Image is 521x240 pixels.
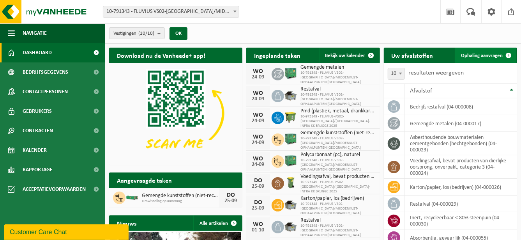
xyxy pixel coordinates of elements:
span: Voedingsafval, bevat producten van dierlijke oorsprong, onverpakt, categorie 3 [300,174,376,180]
span: 10-973149 - FLUVIUS-VS02-[GEOGRAPHIC_DATA]/[GEOGRAPHIC_DATA]-INFRA KK BRUGGE 2025 [300,180,376,194]
img: WB-0140-HPE-GN-50 [284,176,297,189]
span: Navigatie [23,23,47,43]
img: PB-HB-1400-HPE-GN-01 [284,67,297,80]
img: WB-5000-GAL-GY-01 [284,89,297,102]
div: 24-09 [250,162,266,167]
div: WO [250,221,266,228]
span: 10 [388,68,405,80]
td: inert, recycleerbaar < 80% steenpuin (04-000030) [404,212,517,229]
div: 24-09 [250,140,266,146]
td: restafval (04-000029) [404,196,517,212]
span: Karton/papier, los (bedrijven) [300,196,376,202]
h2: Nieuws [109,215,144,231]
img: HK-XC-10-GN-00 [125,194,139,201]
span: Rapportage [23,160,53,180]
img: WB-5000-GAL-GY-01 [284,220,297,233]
div: WO [250,134,266,140]
td: bedrijfsrestafval (04-000008) [404,98,517,115]
span: Afvalstof [410,88,433,94]
div: DO [250,199,266,206]
span: 10-791348 - FLUVIUS VS02-[GEOGRAPHIC_DATA]/MIDDENKUST-OPHAALPUNTEN [GEOGRAPHIC_DATA] [300,158,376,172]
span: Gebruikers [23,101,52,121]
span: 10-791343 - FLUVIUS VS02-BRUGGE/MIDDENKUST [103,6,239,18]
span: 10-791348 - FLUVIUS VS02-[GEOGRAPHIC_DATA]/MIDDENKUST-OPHAALPUNTEN [GEOGRAPHIC_DATA] [300,136,376,150]
div: WO [250,156,266,162]
div: 24-09 [250,75,266,80]
span: 10-791348 - FLUVIUS VS02-[GEOGRAPHIC_DATA]/MIDDENKUST-OPHAALPUNTEN [GEOGRAPHIC_DATA] [300,224,376,238]
span: 10-791348 - FLUVIUS VS02-[GEOGRAPHIC_DATA]/MIDDENKUST-OPHAALPUNTEN [GEOGRAPHIC_DATA] [300,92,376,107]
span: Vestigingen [113,28,154,39]
a: Ophaling aanvragen [455,48,516,63]
img: WB-5000-GAL-GY-01 [284,198,297,211]
span: Contactpersonen [23,82,68,101]
img: PB-HB-1400-HPE-GN-01 [284,154,297,167]
td: karton/papier, los (bedrijven) (04-000026) [404,179,517,196]
span: Ophaling aanvragen [461,53,503,58]
span: Bedrijfsgegevens [23,62,68,82]
div: 01-10 [250,228,266,233]
div: WO [250,90,266,96]
h2: Uw afvalstoffen [384,48,441,63]
div: 24-09 [250,96,266,102]
h2: Ingeplande taken [246,48,308,63]
span: Dashboard [23,43,52,62]
div: DO [250,178,266,184]
span: Bekijk uw kalender [325,53,366,58]
img: PB-HB-1400-HPE-GN-01 [284,132,297,146]
button: OK [170,27,187,40]
count: (10/10) [138,31,154,36]
span: Polycarbonaat (pc), naturel [300,152,376,158]
span: Gemengde kunststoffen (niet-recycleerbaar), exclusief pvc [300,130,376,136]
button: Vestigingen(10/10) [109,27,165,39]
span: Restafval [300,217,376,224]
a: Alle artikelen [193,215,242,231]
span: Omwisseling op aanvraag [142,199,219,204]
h2: Download nu de Vanheede+ app! [109,48,213,63]
div: 25-09 [250,184,266,189]
span: 10-791348 - FLUVIUS VS02-[GEOGRAPHIC_DATA]/MIDDENKUST-OPHAALPUNTEN [GEOGRAPHIC_DATA] [300,71,376,85]
div: WO [250,68,266,75]
span: 10 [388,68,404,79]
span: Restafval [300,86,376,92]
label: resultaten weergeven [409,70,464,76]
span: Gemengde kunststoffen (niet-recycleerbaar), exclusief pvc [142,193,219,199]
div: 24-09 [250,118,266,124]
span: Pmd (plastiek, metaal, drankkartons) (bedrijven) [300,108,376,114]
img: Download de VHEPlus App [109,63,242,164]
td: gemengde metalen (04-000017) [404,115,517,132]
span: Contracten [23,121,53,140]
span: 10-973149 - FLUVIUS-VS02-[GEOGRAPHIC_DATA]/[GEOGRAPHIC_DATA]-INFRA KK BRUGGE 2025 [300,114,376,128]
span: 10-791343 - FLUVIUS VS02-BRUGGE/MIDDENKUST [103,6,239,17]
iframe: chat widget [4,223,130,240]
a: Bekijk uw kalender [319,48,379,63]
div: 25-09 [223,198,238,204]
div: 25-09 [250,206,266,211]
div: DO [223,192,238,198]
h2: Aangevraagde taken [109,172,180,188]
span: Kalender [23,140,47,160]
span: Acceptatievoorwaarden [23,180,86,199]
img: WB-1100-HPE-GN-50 [284,110,297,124]
span: Gemengde metalen [300,64,376,71]
span: 10-791348 - FLUVIUS VS02-[GEOGRAPHIC_DATA]/MIDDENKUST-OPHAALPUNTEN [GEOGRAPHIC_DATA] [300,202,376,216]
div: WO [250,112,266,118]
td: asbesthoudende bouwmaterialen cementgebonden (hechtgebonden) (04-000023) [404,132,517,155]
td: voedingsafval, bevat producten van dierlijke oorsprong, onverpakt, categorie 3 (04-000024) [404,155,517,179]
